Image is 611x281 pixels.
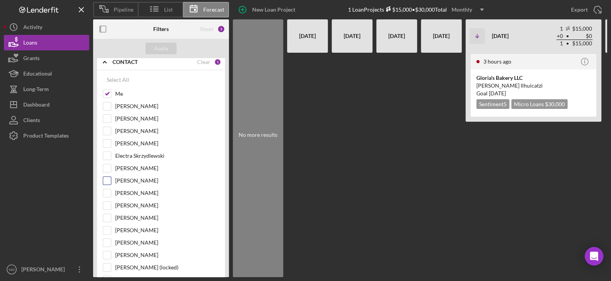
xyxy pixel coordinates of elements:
[572,40,592,47] td: $15,000
[23,19,42,37] div: Activity
[23,81,49,99] div: Long-Term
[164,7,173,13] span: List
[572,33,592,40] td: $0
[197,59,210,65] div: Clear
[23,97,50,114] div: Dashboard
[585,247,603,265] div: Open Intercom Messenger
[4,97,89,112] button: Dashboard
[23,66,52,83] div: Educational
[565,41,570,46] span: •
[4,19,89,35] button: Activity
[4,35,89,50] button: Loans
[115,90,219,98] label: Me
[9,267,15,272] text: NM
[154,43,168,54] div: Apply
[252,2,295,17] div: New Loan Project
[115,189,219,197] label: [PERSON_NAME]
[114,7,133,13] span: Pipeline
[115,264,219,271] label: [PERSON_NAME] (locked)
[4,262,89,277] button: NM[PERSON_NAME]
[23,112,40,130] div: Clients
[203,7,224,13] span: Forecast
[565,34,570,39] span: •
[384,6,412,13] div: $15,000
[145,43,177,54] button: Apply
[19,262,70,279] div: [PERSON_NAME]
[336,22,369,50] div: [DATE]
[115,102,219,110] label: [PERSON_NAME]
[476,82,590,90] div: [PERSON_NAME] Ilhuicatzi
[556,40,563,47] td: 1
[115,127,219,135] label: [PERSON_NAME]
[103,72,133,88] button: Select All
[23,50,40,68] div: Grants
[115,115,219,122] label: [PERSON_NAME]
[492,33,509,39] b: [DATE]
[4,50,89,66] button: Grants
[571,2,588,17] div: Export
[4,112,89,128] button: Clients
[115,214,219,222] label: [PERSON_NAME]
[545,101,565,107] span: $30,000
[572,25,592,33] td: $15,000
[200,26,213,32] div: Reset
[447,4,488,16] button: Monthly
[489,90,506,97] time: 10/06/2025
[4,128,89,143] button: Product Templates
[556,25,563,33] td: 1
[476,90,506,97] span: Goal
[113,59,138,65] b: CONTACT
[476,74,590,82] div: Gloria's Bakery LLC
[4,81,89,97] button: Long-Term
[23,35,37,52] div: Loans
[291,22,324,50] div: [DATE]
[511,99,568,109] div: Micro Loans
[233,2,303,17] button: New Loan Project
[115,239,219,247] label: [PERSON_NAME]
[348,4,488,16] div: 1 Loan Projects • $30,000 Total
[233,132,283,138] div: No more results
[476,99,509,109] div: Sentiment 5
[115,164,219,172] label: [PERSON_NAME]
[483,58,511,65] time: 2025-09-17 17:09
[380,22,413,50] div: [DATE]
[115,251,219,259] label: [PERSON_NAME]
[217,25,225,33] div: 3
[115,140,219,147] label: [PERSON_NAME]
[153,26,169,32] b: Filters
[214,59,221,66] div: 1
[115,226,219,234] label: [PERSON_NAME]
[425,22,458,50] div: [DATE]
[115,177,219,184] label: [PERSON_NAME]
[23,128,69,145] div: Product Templates
[452,4,472,16] div: Monthly
[115,202,219,209] label: [PERSON_NAME]
[4,66,89,81] button: Educational
[469,53,597,118] a: 3 hours agoGloria's Bakery LLC[PERSON_NAME] IlhuicatziGoal [DATE]Sentiment5Micro Loans $30,000
[115,152,219,160] label: Electra Skrzydlewski
[107,72,129,88] div: Select All
[556,33,563,40] td: + 0
[563,2,607,17] button: Export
